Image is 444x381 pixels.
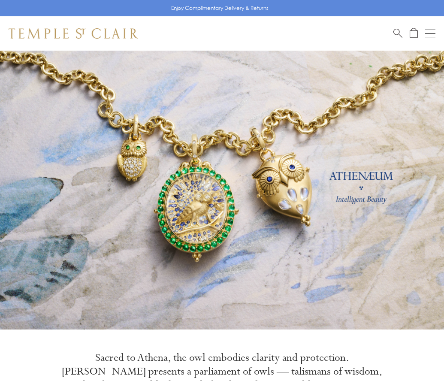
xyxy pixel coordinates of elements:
button: Open navigation [425,28,435,39]
img: Temple St. Clair [9,28,138,39]
p: Enjoy Complimentary Delivery & Returns [171,4,269,12]
a: Open Shopping Bag [410,28,418,39]
a: Search [393,28,402,39]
